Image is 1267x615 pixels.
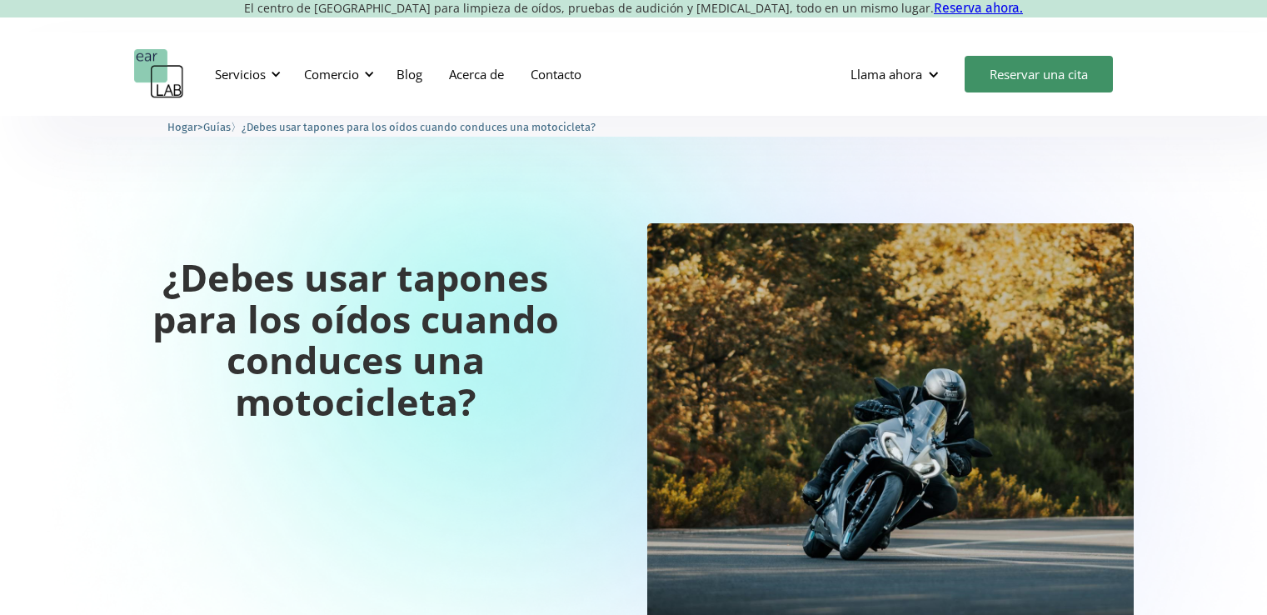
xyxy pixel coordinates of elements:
a: hogar [134,49,184,99]
font: ¿Debes usar tapones para los oídos cuando conduces una motocicleta? [152,252,559,427]
a: Guías [203,118,231,134]
a: Acerca de [436,50,517,98]
font: Comercio [304,66,359,82]
a: Blog [383,50,436,98]
font: > [197,121,203,133]
div: Llama ahora [837,49,956,99]
a: Reservar una cita [965,56,1113,92]
font: Guías [203,121,231,133]
font: Hogar [167,121,197,133]
a: Contacto [517,50,595,98]
div: Comercio [294,49,379,99]
a: ¿Debes usar tapones para los oídos cuando conduces una motocicleta? [242,118,596,134]
font: Reservar una cita [990,66,1088,82]
font: 〉 [231,121,242,133]
font: Acerca de [449,66,504,82]
a: Hogar [167,118,197,134]
font: Servicios [215,66,266,82]
div: Servicios [205,49,286,99]
font: Blog [397,66,422,82]
font: Contacto [531,66,581,82]
font: Llama ahora [850,66,922,82]
font: ¿Debes usar tapones para los oídos cuando conduces una motocicleta? [242,121,596,133]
